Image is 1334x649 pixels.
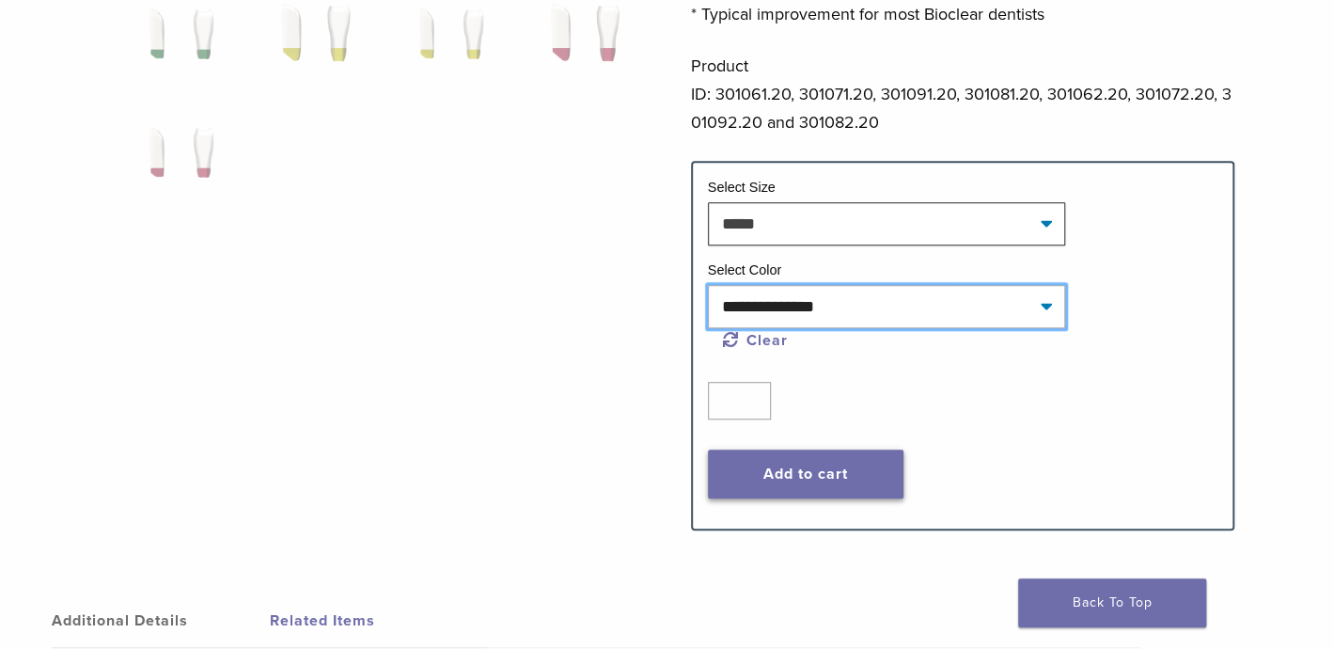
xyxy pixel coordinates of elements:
a: Related Items [270,594,488,647]
img: BT Matrix Series - Image 9 [123,115,229,209]
button: Add to cart [708,450,904,499]
a: Additional Details [52,594,270,647]
label: Select Size [708,180,776,195]
p: Product ID: 301061.20, 301071.20, 301091.20, 301081.20, 301062.20, 301072.20, 301092.20 and 30108... [691,52,1235,136]
label: Select Color [708,262,781,277]
a: Back To Top [1018,578,1206,627]
a: Clear [723,331,789,350]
